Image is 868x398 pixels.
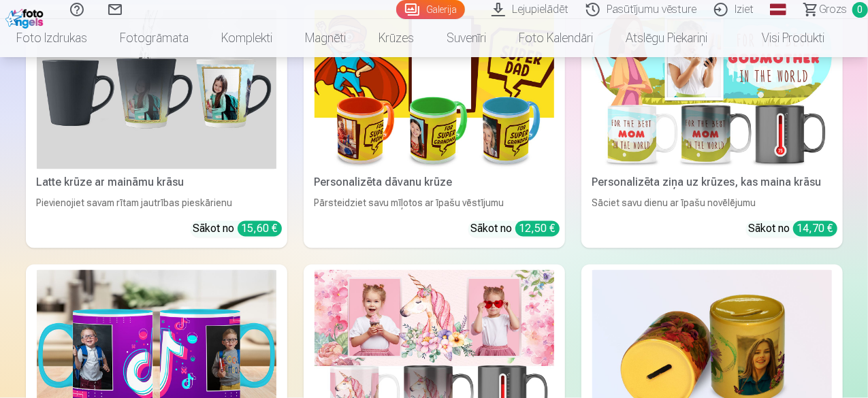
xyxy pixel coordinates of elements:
img: Latte krūze ar maināmu krāsu [37,10,276,170]
a: Visi produkti [724,19,841,57]
img: /fa1 [5,5,47,29]
div: Latte krūze ar maināmu krāsu [31,175,282,191]
a: Foto kalendāri [502,19,609,57]
div: Personalizēta dāvanu krūze [309,175,560,191]
div: Sākot no [471,221,560,237]
a: Magnēti [289,19,362,57]
div: 14,70 € [793,221,837,237]
div: Pārsteidziet savu mīļotos ar īpašu vēstījumu [309,197,560,210]
div: Sākot no [193,221,282,237]
img: Personalizēta ziņa uz krūzes, kas maina krāsu [592,10,832,170]
div: Personalizēta ziņa uz krūzes, kas maina krāsu [587,175,837,191]
span: 0 [852,2,868,18]
a: Personalizēta ziņa uz krūzes, kas maina krāsuPersonalizēta ziņa uz krūzes, kas maina krāsuSāciet ... [581,5,843,249]
div: Sāciet savu dienu ar īpašu novēlējumu [587,197,837,210]
span: Grozs [819,1,847,18]
div: Sākot no [749,221,837,237]
a: Fotogrāmata [103,19,205,57]
a: Atslēgu piekariņi [609,19,724,57]
a: Krūzes [362,19,430,57]
a: Latte krūze ar maināmu krāsuLatte krūze ar maināmu krāsuPievienojiet savam rītam jautrības pieskā... [26,5,287,249]
div: Pievienojiet savam rītam jautrības pieskārienu [31,197,282,210]
a: Suvenīri [430,19,502,57]
div: 15,60 € [238,221,282,237]
div: 12,50 € [515,221,560,237]
a: Komplekti [205,19,289,57]
img: Personalizēta dāvanu krūze [315,10,554,170]
a: Personalizēta dāvanu krūzePersonalizēta dāvanu krūzePārsteidziet savu mīļotos ar īpašu vēstījumuS... [304,5,565,249]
